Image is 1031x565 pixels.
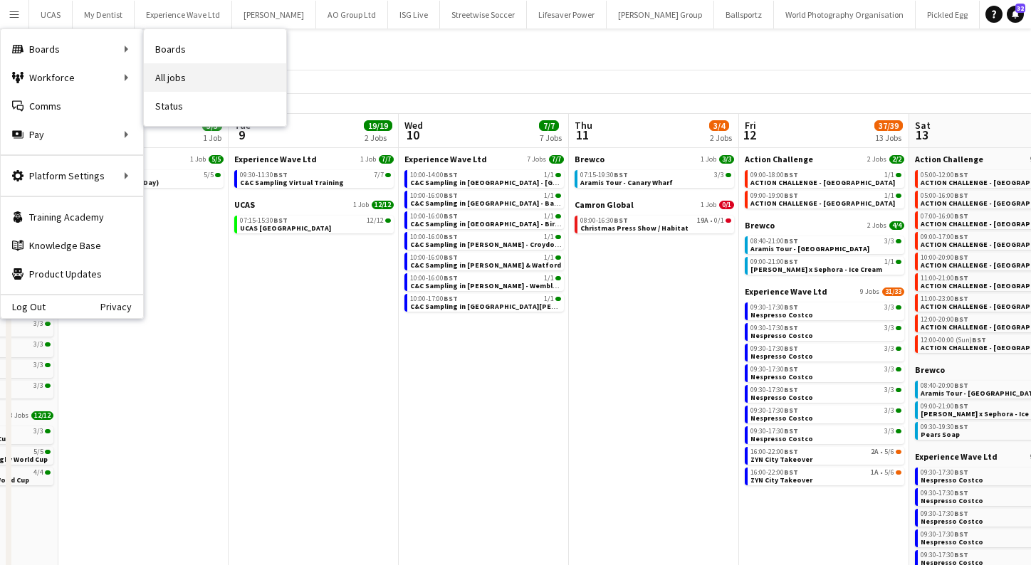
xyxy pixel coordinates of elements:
div: • [580,217,731,224]
span: Sat [915,119,931,132]
span: 12 [743,127,756,143]
span: 7/7 [539,120,559,131]
span: 12/12 [367,217,384,224]
span: 1 Job [701,201,716,209]
span: BST [954,422,968,431]
a: 09:30-17:30BST3/3Nespresso Costco [750,364,901,381]
span: 3/3 [33,361,43,369]
span: BST [784,364,798,374]
a: 10:00-16:00BST1/1C&C Sampling in [GEOGRAPHIC_DATA] - Barking & Leighton [410,191,561,207]
span: C&C Sampling in Dhamecha - Croydon & Lewisham [410,240,624,249]
span: Fri [745,119,756,132]
span: Thu [575,119,592,132]
span: Pears Soap [921,430,960,439]
div: Boards [1,35,143,63]
span: 5/5 [33,448,43,455]
span: Experience Wave Ltd [404,154,487,164]
span: 11:00-21:00 [921,275,968,282]
span: Nespresso Costco [750,434,813,443]
span: BST [444,211,458,221]
a: 15:00-18:00BST5/5UCAS Glasgow (Build Day) [70,170,221,186]
div: 2 Jobs [710,132,732,143]
span: BST [444,232,458,241]
div: UCAS1 Job12/1207:15-15:30BST12/12UCAS [GEOGRAPHIC_DATA] [234,199,394,236]
div: Experience Wave Ltd7 Jobs7/710:00-14:00BST1/1C&C Sampling in [GEOGRAPHIC_DATA] - [GEOGRAPHIC_DATA... [404,154,564,315]
span: Experience Wave Ltd [234,154,317,164]
span: 3/3 [884,238,894,245]
span: BST [954,253,968,262]
div: Brewco1 Job3/307:15-19:30BST3/3Aramis Tour - Canary Wharf [575,154,734,199]
span: Nespresso Costco [750,352,813,361]
span: Brewco [745,220,775,231]
span: BST [784,344,798,353]
span: Experience Wave Ltd [745,286,827,297]
span: 1/1 [884,192,894,199]
span: 09:00-21:00 [750,258,798,265]
span: BST [954,232,968,241]
span: 0/1 [719,201,734,209]
span: 09:30-17:30 [750,324,798,332]
a: Comms [1,92,143,120]
button: Lifesaver Power [527,1,607,28]
span: 09:30-17:30 [921,551,968,559]
a: 09:30-17:30BST3/3Nespresso Costco [750,323,901,339]
span: 1 Job [353,201,369,209]
span: 08:40-20:00 [921,382,968,389]
a: 10:00-16:00BST1/1C&C Sampling in [PERSON_NAME] & Watford [410,253,561,269]
span: 3/3 [884,324,894,332]
span: Nespresso Costco [750,393,813,402]
span: BST [954,509,968,518]
span: 09:30-17:30 [750,304,798,311]
span: 1A [871,469,879,476]
span: 07:00-16:00 [921,213,968,220]
span: 1/1 [884,171,894,179]
a: Brewco1 Job3/3 [575,154,734,164]
span: BST [784,191,798,200]
span: 1/1 [544,295,554,302]
span: 10:00-16:00 [410,254,458,261]
button: AO Group Ltd [316,1,388,28]
span: C&C Sampling Virtual Training [240,178,344,187]
span: 5/6 [884,469,894,476]
span: 0/1 [714,217,724,224]
span: 5/5 [204,171,214,179]
a: 08:00-16:30BST19A•0/1Christmas Press Show / Habitat [580,216,731,232]
span: BST [784,323,798,332]
span: Nespresso Costco [750,331,813,340]
span: 09:30-17:30 [750,366,798,373]
div: Camron Global1 Job0/108:00-16:30BST19A•0/1Christmas Press Show / Habitat [575,199,734,236]
span: BST [444,294,458,303]
span: 2 Jobs [867,221,886,230]
span: 13 [913,127,931,143]
a: 09:30-17:30BST3/3Nespresso Costco [750,406,901,422]
a: 09:30-17:30BST3/3Nespresso Costco [750,302,901,319]
span: 3/3 [33,428,43,435]
span: 09:30-11:30 [240,171,288,179]
span: BST [273,216,288,225]
span: 10:00-16:00 [410,213,458,220]
span: 09:30-17:30 [750,407,798,414]
span: BST [954,488,968,497]
a: Privacy [100,301,143,312]
a: Product Updates [1,260,143,288]
a: Boards [144,35,286,63]
span: BST [784,426,798,435]
span: 08:40-21:00 [750,238,798,245]
span: 10:00-14:00 [410,171,458,179]
span: Brewco [575,154,605,164]
span: 2 Jobs [867,155,886,164]
span: 31/33 [882,287,904,296]
span: BST [784,406,798,415]
a: 16:00-22:00BST2A•5/6ZYN City Takeover [750,447,901,463]
a: 10:00-16:00BST1/1C&C Sampling in [PERSON_NAME] - Wembley & [PERSON_NAME] [410,273,561,290]
span: 5/6 [884,448,894,455]
span: BST [954,170,968,179]
span: BST [972,335,986,344]
span: 4/4 [33,469,43,476]
span: BST [954,273,968,282]
span: BST [444,170,458,179]
span: 7/7 [374,171,384,179]
div: Action Challenge2 Jobs2/209:00-18:00BST1/1ACTION CHALLENGE - [GEOGRAPHIC_DATA]09:00-19:00BST1/1AC... [745,154,904,220]
span: BST [954,294,968,303]
span: 3/4 [709,120,729,131]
